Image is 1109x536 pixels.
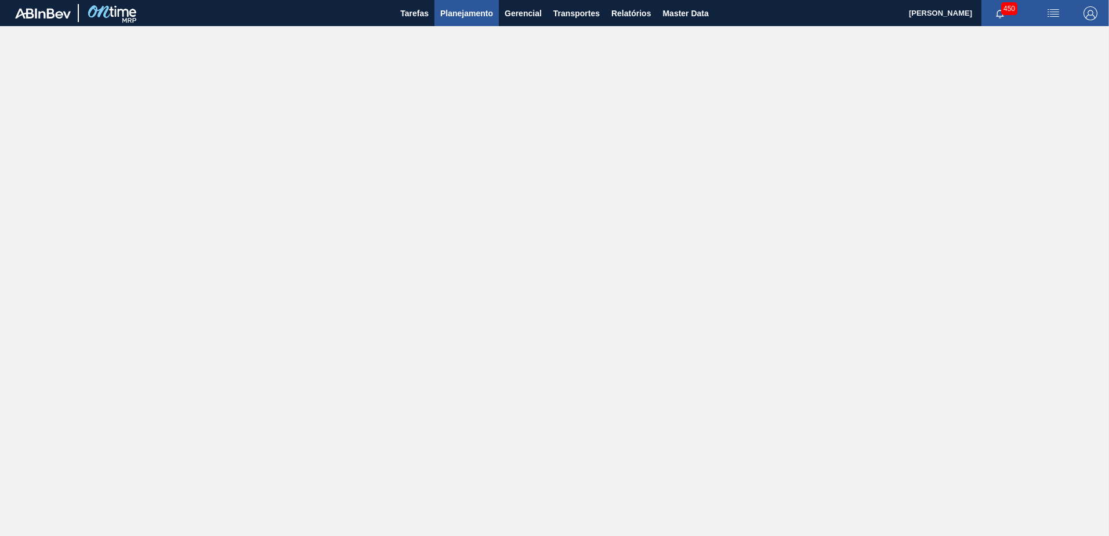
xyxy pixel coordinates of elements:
span: Planejamento [440,6,493,20]
span: Transportes [553,6,600,20]
span: 450 [1001,2,1017,15]
img: userActions [1046,6,1060,20]
img: TNhmsLtSVTkK8tSr43FrP2fwEKptu5GPRR3wAAAABJRU5ErkJggg== [15,8,71,19]
span: Tarefas [400,6,429,20]
img: Logout [1083,6,1097,20]
span: Gerencial [505,6,542,20]
span: Master Data [662,6,708,20]
button: Notificações [981,5,1019,21]
span: Relatórios [611,6,651,20]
